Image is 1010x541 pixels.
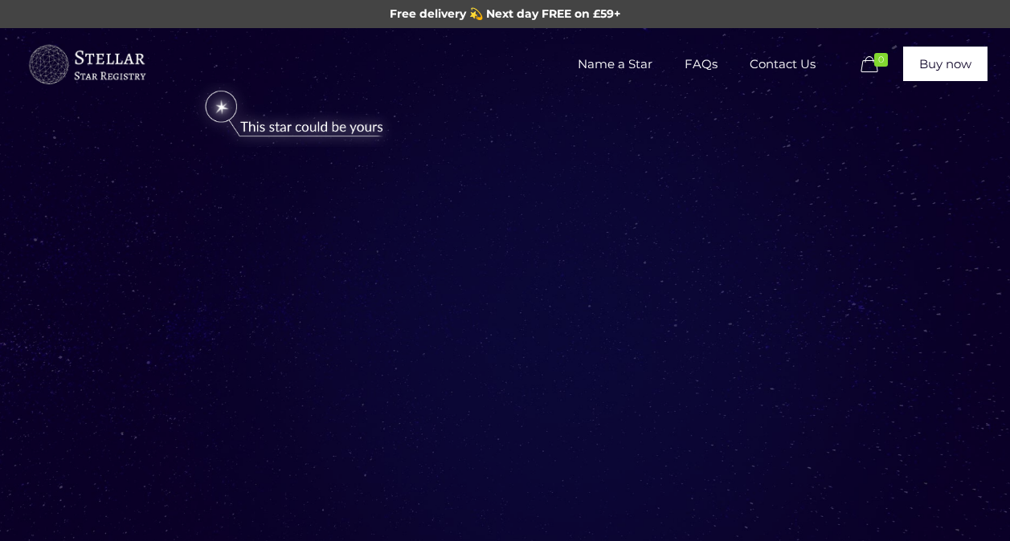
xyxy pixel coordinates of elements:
[390,6,620,21] span: Free delivery 💫 Next day FREE on £59+
[903,47,988,81] a: Buy now
[734,40,832,88] span: Contact Us
[669,28,734,100] a: FAQs
[562,40,669,88] span: Name a Star
[184,83,404,147] img: star-could-be-yours.png
[734,28,832,100] a: Contact Us
[27,28,147,100] a: Buy a Star
[857,55,896,75] a: 0
[669,40,734,88] span: FAQs
[27,41,147,89] img: buyastar-logo-transparent
[562,28,669,100] a: Name a Star
[874,53,888,67] span: 0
